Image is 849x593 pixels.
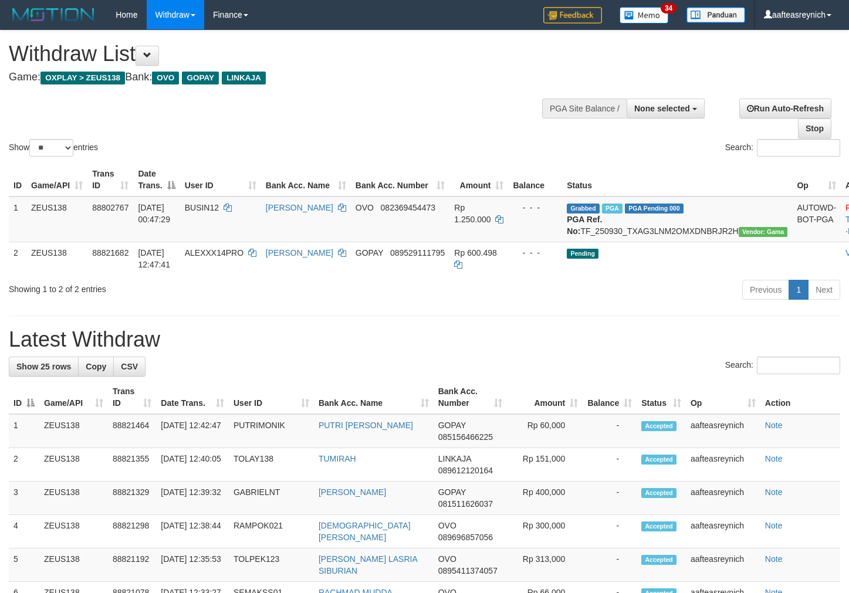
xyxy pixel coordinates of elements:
td: 88821355 [108,448,156,482]
td: Rp 313,000 [507,548,583,582]
a: [DEMOGRAPHIC_DATA][PERSON_NAME] [319,521,411,542]
td: - [583,482,637,515]
span: OVO [438,554,456,564]
th: Game/API: activate to sort column ascending [26,163,87,196]
span: None selected [634,104,690,113]
span: Vendor URL: https://trx31.1velocity.biz [739,227,788,237]
td: PUTRIMONIK [229,414,314,448]
th: Amount: activate to sort column ascending [449,163,508,196]
div: - - - [513,202,557,214]
th: Balance: activate to sort column ascending [583,381,637,414]
th: Date Trans.: activate to sort column ascending [156,381,229,414]
a: Run Auto-Refresh [739,99,831,118]
td: aafteasreynich [686,548,760,582]
td: aafteasreynich [686,482,760,515]
span: CSV [121,362,138,371]
span: BUSIN12 [185,203,219,212]
span: Accepted [641,521,677,531]
td: [DATE] 12:40:05 [156,448,229,482]
span: OVO [438,521,456,530]
th: Bank Acc. Number: activate to sort column ascending [434,381,507,414]
th: Action [760,381,840,414]
span: Pending [567,249,598,259]
span: GOPAY [438,487,466,497]
span: Marked by aafsreyleap [602,204,623,214]
td: 88821298 [108,515,156,548]
td: aafteasreynich [686,414,760,448]
td: 88821329 [108,482,156,515]
td: aafteasreynich [686,515,760,548]
a: [PERSON_NAME] [266,203,333,212]
span: Accepted [641,455,677,465]
td: ZEUS138 [39,448,108,482]
td: RAMPOK021 [229,515,314,548]
span: Accepted [641,488,677,498]
a: Note [765,487,783,497]
td: 2 [9,448,39,482]
th: User ID: activate to sort column ascending [180,163,261,196]
a: Next [808,280,840,300]
td: ZEUS138 [26,242,87,275]
label: Search: [725,139,840,157]
span: Grabbed [567,204,600,214]
span: Copy 081511626037 to clipboard [438,499,493,509]
span: LINKAJA [222,72,266,84]
td: [DATE] 12:42:47 [156,414,229,448]
span: Rp 600.498 [454,248,496,257]
a: Previous [742,280,789,300]
td: TF_250930_TXAG3LNM2OMXDNBRJR2H [562,196,792,242]
span: OXPLAY > ZEUS138 [40,72,125,84]
span: PGA Pending [625,204,684,214]
td: TOLAY138 [229,448,314,482]
b: PGA Ref. No: [567,215,602,236]
label: Show entries [9,139,98,157]
th: Bank Acc. Number: activate to sort column ascending [351,163,450,196]
input: Search: [757,139,840,157]
th: ID [9,163,26,196]
a: Note [765,421,783,430]
td: 88821192 [108,548,156,582]
td: [DATE] 12:38:44 [156,515,229,548]
span: Copy 089696857056 to clipboard [438,533,493,542]
td: 4 [9,515,39,548]
h1: Withdraw List [9,42,554,66]
span: Accepted [641,421,677,431]
span: Copy 0895411374057 to clipboard [438,566,498,575]
td: - [583,515,637,548]
img: Feedback.jpg [543,7,602,23]
td: Rp 400,000 [507,482,583,515]
span: ALEXXX14PRO [185,248,243,257]
select: Showentries [29,139,73,157]
span: [DATE] 12:47:41 [138,248,170,269]
span: 34 [661,3,677,13]
th: Amount: activate to sort column ascending [507,381,583,414]
a: CSV [113,357,146,377]
th: ID: activate to sort column descending [9,381,39,414]
span: Copy 085156466225 to clipboard [438,432,493,442]
h1: Latest Withdraw [9,328,840,351]
span: GOPAY [182,72,219,84]
a: [PERSON_NAME] [266,248,333,257]
span: Copy [86,362,106,371]
td: 3 [9,482,39,515]
th: Bank Acc. Name: activate to sort column ascending [314,381,434,414]
span: OVO [152,72,179,84]
span: Show 25 rows [16,362,71,371]
td: 5 [9,548,39,582]
td: ZEUS138 [39,482,108,515]
img: MOTION_logo.png [9,6,98,23]
a: 1 [789,280,809,300]
img: Button%20Memo.svg [620,7,669,23]
a: Show 25 rows [9,357,79,377]
a: Copy [78,357,114,377]
th: Op: activate to sort column ascending [686,381,760,414]
a: Note [765,554,783,564]
td: - [583,414,637,448]
th: Op: activate to sort column ascending [792,163,841,196]
th: Trans ID: activate to sort column ascending [108,381,156,414]
span: OVO [356,203,374,212]
td: 88821464 [108,414,156,448]
td: aafteasreynich [686,448,760,482]
span: Copy 089529111795 to clipboard [390,248,445,257]
span: GOPAY [438,421,466,430]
